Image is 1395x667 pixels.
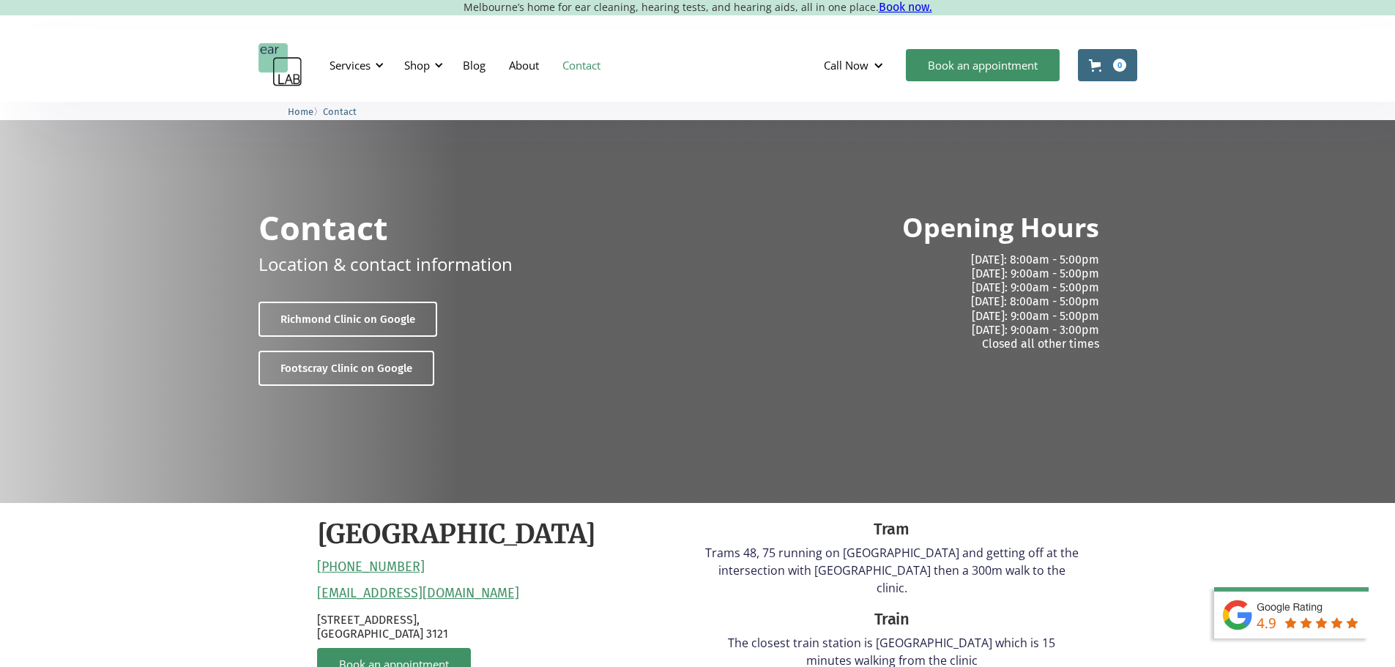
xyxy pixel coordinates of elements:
[705,544,1079,597] p: Trams 48, 75 running on [GEOGRAPHIC_DATA] and getting off at the intersection with [GEOGRAPHIC_DA...
[323,104,357,118] a: Contact
[288,104,313,118] a: Home
[288,104,323,119] li: 〉
[258,251,513,277] p: Location & contact information
[330,58,371,72] div: Services
[258,351,434,386] a: Footscray Clinic on Google
[812,43,899,87] div: Call Now
[258,43,302,87] a: home
[317,586,519,602] a: [EMAIL_ADDRESS][DOMAIN_NAME]
[317,518,596,552] h2: [GEOGRAPHIC_DATA]
[395,43,447,87] div: Shop
[317,559,425,575] a: [PHONE_NUMBER]
[1113,59,1126,72] div: 0
[321,43,388,87] div: Services
[258,302,437,337] a: Richmond Clinic on Google
[317,613,691,641] p: [STREET_ADDRESS], [GEOGRAPHIC_DATA] 3121
[1078,49,1137,81] a: Open cart
[404,58,430,72] div: Shop
[705,608,1079,631] div: Train
[705,518,1079,541] div: Tram
[710,253,1099,351] p: [DATE]: 8:00am - 5:00pm [DATE]: 9:00am - 5:00pm [DATE]: 9:00am - 5:00pm [DATE]: 8:00am - 5:00pm [...
[451,44,497,86] a: Blog
[824,58,868,72] div: Call Now
[323,106,357,117] span: Contact
[288,106,313,117] span: Home
[551,44,612,86] a: Contact
[497,44,551,86] a: About
[258,211,388,244] h1: Contact
[902,211,1099,245] h2: Opening Hours
[906,49,1060,81] a: Book an appointment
